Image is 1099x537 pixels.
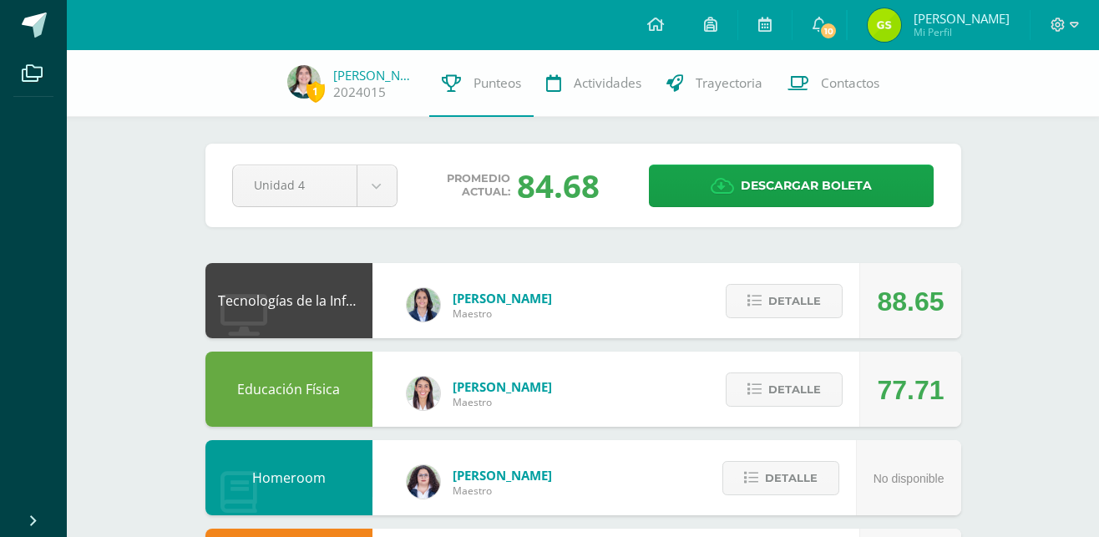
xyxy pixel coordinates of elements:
span: [PERSON_NAME] [453,467,552,484]
img: 4f37302272b6e5e19caeb0d4110de8ad.png [868,8,901,42]
span: [PERSON_NAME] [914,10,1010,27]
span: Mi Perfil [914,25,1010,39]
span: [PERSON_NAME] [453,290,552,306]
a: 2024015 [333,84,386,101]
span: Actividades [574,74,641,92]
span: Unidad 4 [254,165,336,205]
img: 68dbb99899dc55733cac1a14d9d2f825.png [407,377,440,410]
span: [PERSON_NAME] [453,378,552,395]
div: Tecnologías de la Información y Comunicación: Computación [205,263,372,338]
span: Contactos [821,74,879,92]
a: Descargar boleta [649,165,934,207]
div: 88.65 [877,264,944,339]
div: Homeroom [205,440,372,515]
span: 1 [306,81,325,102]
a: Unidad 4 [233,165,397,206]
span: Maestro [453,306,552,321]
span: 10 [819,22,838,40]
span: Trayectoria [696,74,762,92]
span: Maestro [453,395,552,409]
span: No disponible [874,472,945,485]
button: Detalle [726,284,843,318]
a: Actividades [534,50,654,117]
span: Maestro [453,484,552,498]
span: Detalle [768,286,821,317]
div: Educación Física [205,352,372,427]
button: Detalle [722,461,839,495]
div: 84.68 [517,164,600,207]
span: Detalle [768,374,821,405]
a: Trayectoria [654,50,775,117]
a: Punteos [429,50,534,117]
div: 77.71 [877,352,944,428]
img: 7489ccb779e23ff9f2c3e89c21f82ed0.png [407,288,440,322]
img: ba02aa29de7e60e5f6614f4096ff8928.png [407,465,440,499]
span: Detalle [765,463,818,494]
a: Contactos [775,50,892,117]
button: Detalle [726,372,843,407]
span: Punteos [474,74,521,92]
a: [PERSON_NAME] [333,67,417,84]
img: b456a9d1afc215b35500305efdc398e5.png [287,65,321,99]
span: Promedio actual: [447,172,510,199]
span: Descargar boleta [741,165,872,206]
